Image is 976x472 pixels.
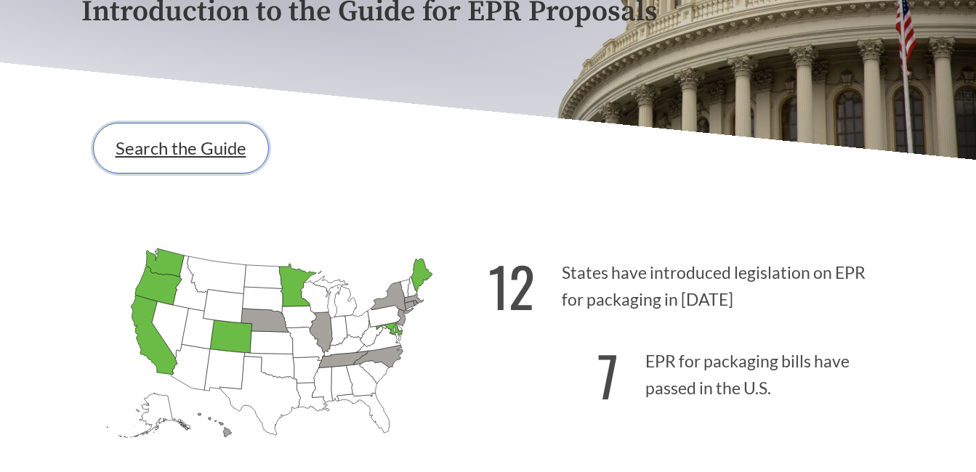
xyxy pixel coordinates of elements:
[488,326,895,415] p: EPR for packaging bills have passed in the U.S.
[93,123,269,174] a: Search the Guide
[597,335,618,415] strong: 7
[488,245,535,326] strong: 12
[488,237,895,327] p: States have introduced legislation on EPR for packaging in [DATE]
